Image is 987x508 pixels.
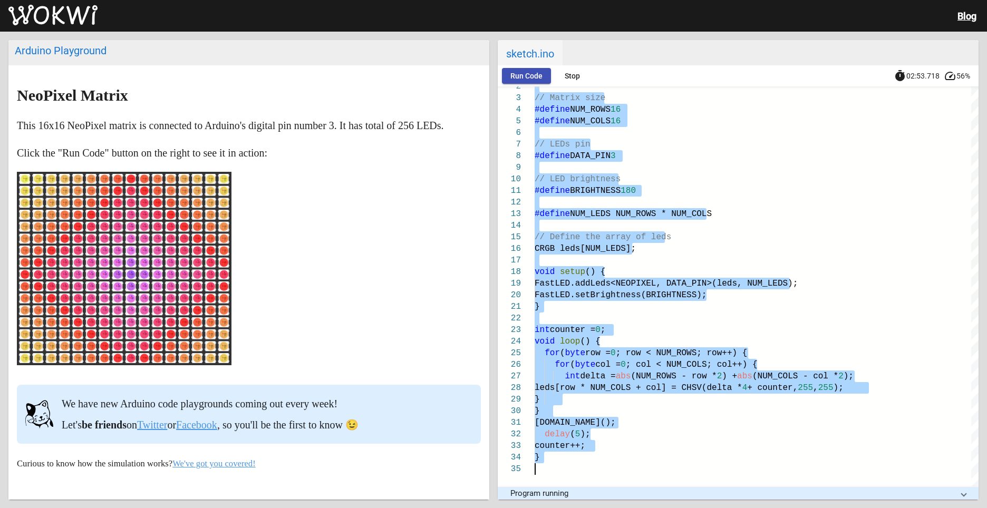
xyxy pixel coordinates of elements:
[742,383,748,393] span: 4
[616,372,631,381] span: abs
[15,44,483,57] div: Arduino Playground
[498,208,521,220] div: 13
[834,383,844,393] span: );
[510,489,953,498] mat-panel-title: Program running
[535,290,707,300] span: FastLED.setBrightness(BRIGHTNESS);
[717,372,722,381] span: 2
[631,372,717,381] span: (NUM_ROWS - row *
[498,92,521,104] div: 3
[535,140,591,149] span: // LEDs pin
[535,267,555,277] span: void
[535,232,671,242] span: // Define the array of leds
[585,348,611,358] span: row =
[498,382,521,394] div: 28
[565,348,585,358] span: byte
[752,372,838,381] span: (NUM_COLS - col *
[498,243,521,255] div: 16
[545,348,560,358] span: for
[844,372,854,381] span: );
[82,419,127,431] strong: be friends
[621,360,626,369] span: 0
[498,394,521,405] div: 29
[545,429,570,439] span: delay
[570,360,575,369] span: (
[957,11,976,22] a: Blog
[565,372,580,381] span: int
[621,186,636,196] span: 180
[510,72,543,80] span: Run Code
[570,429,575,439] span: (
[575,429,580,439] span: 5
[498,197,521,208] div: 12
[747,383,798,393] span: + counter,
[498,220,521,231] div: 14
[813,383,818,393] span: ,
[498,452,521,463] div: 34
[8,5,98,26] img: Wokwi
[555,360,570,369] span: for
[498,162,521,173] div: 9
[560,348,565,358] span: (
[498,417,521,428] div: 31
[17,144,481,161] p: Click the "Run Code" button on the right to see it in action:
[570,186,621,196] span: BRIGHTNESS
[570,116,611,126] span: NUM_COLS
[535,441,585,451] span: counter++;
[17,117,481,134] p: This 16x16 NeoPixel matrix is connected to Arduino's digital pin number 3. It has total of 256 LEDs.
[176,419,217,431] a: Facebook
[560,267,585,277] span: setup
[535,453,540,462] span: }
[580,337,600,346] span: () {
[944,70,956,82] mat-icon: speed
[498,139,521,150] div: 7
[498,324,521,336] div: 23
[560,337,580,346] span: loop
[498,370,521,382] div: 27
[498,312,521,324] div: 22
[498,463,521,475] div: 35
[498,40,563,65] span: sketch.ino
[722,372,737,381] span: ) +
[535,302,540,311] span: }
[25,393,53,435] img: cat.svg
[498,301,521,312] div: 21
[498,104,521,115] div: 4
[575,360,595,369] span: byte
[137,419,167,431] a: Twitter
[535,116,570,126] span: #define
[535,406,540,416] span: }
[62,393,359,435] div: We have new Arduino code playgrounds coming out every week! Let's on or , so you'll be the first ...
[838,372,844,381] span: 2
[498,336,521,347] div: 24
[580,429,590,439] span: );
[737,372,752,381] span: abs
[535,337,555,346] span: void
[580,372,615,381] span: delta =
[550,325,595,335] span: counter =
[535,244,636,253] span: CRGB leds[NUM_LEDS];
[498,359,521,370] div: 26
[17,458,256,468] small: Curious to know how the simulation works?
[498,405,521,417] div: 30
[498,127,521,139] div: 6
[595,325,601,335] span: 0
[570,209,712,219] span: NUM_LEDS NUM_ROWS * NUM_COLS
[172,458,256,468] a: We've got you covered!
[498,266,521,278] div: 18
[535,325,550,335] span: int
[611,116,621,126] span: 16
[498,487,979,500] mat-expansion-panel-header: Program running
[818,383,834,393] span: 255
[498,115,521,127] div: 5
[535,279,778,288] span: FastLED.addLeds<NEOPIXEL, DATA_PIN>(leds, NUM_LE
[498,278,521,289] div: 19
[778,279,798,288] span: DS);
[498,150,521,162] div: 8
[498,347,521,359] div: 25
[956,72,979,80] span: 56%
[17,87,481,104] h2: NeoPixel Matrix
[894,70,906,82] mat-icon: timer
[535,151,570,161] span: #define
[498,440,521,452] div: 33
[535,383,742,393] span: leds[row * NUM_COLS + col] = CHSV(delta *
